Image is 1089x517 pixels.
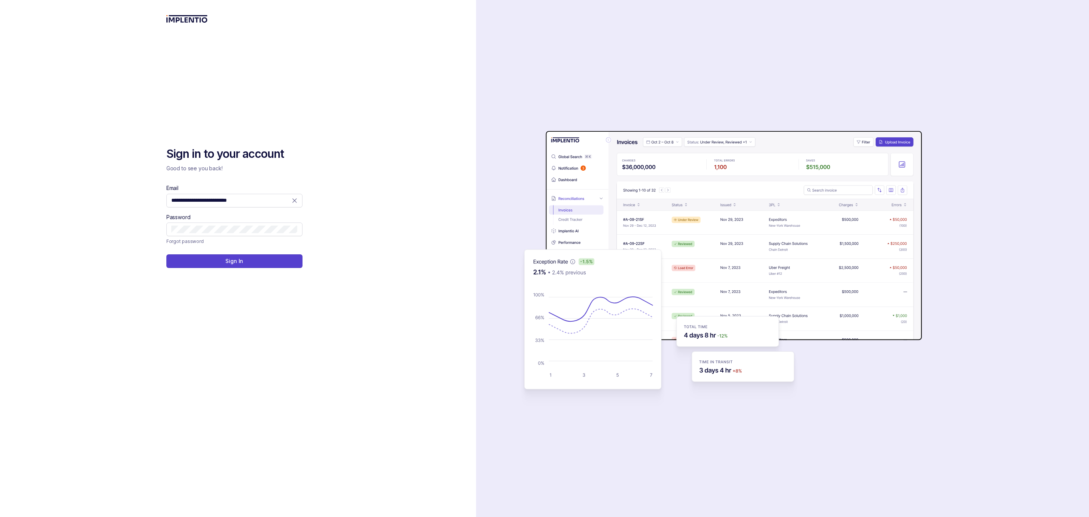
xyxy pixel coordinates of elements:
[166,15,208,23] img: logo
[498,107,925,410] img: signin-background.svg
[225,257,243,265] p: Sign In
[166,165,302,172] p: Good to see you back!
[166,254,302,268] button: Sign In
[166,213,191,221] label: Password
[166,146,302,162] h2: Sign in to your account
[166,238,204,245] a: Link Forgot password
[166,184,178,192] label: Email
[166,238,204,245] p: Forgot password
